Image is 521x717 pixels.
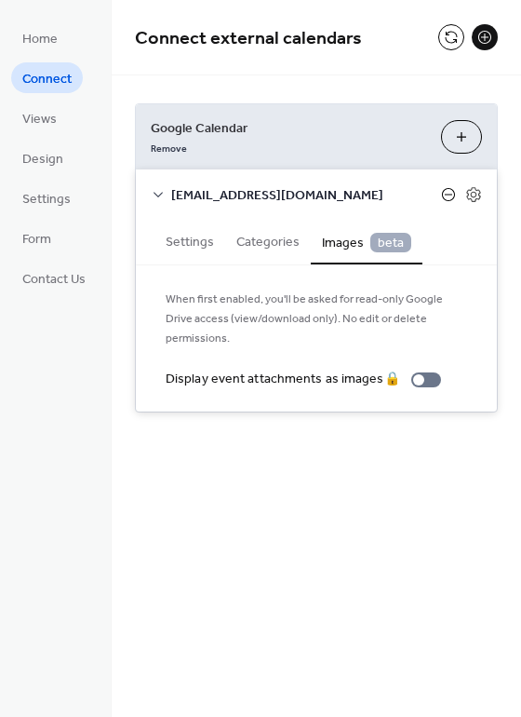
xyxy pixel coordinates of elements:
a: Design [11,142,74,173]
span: Images [322,233,411,253]
span: When first enabled, you'll be asked for read-only Google Drive access (view/download only). No ed... [166,290,467,348]
span: Settings [22,190,71,210]
button: Settings [154,219,225,262]
span: [EMAIL_ADDRESS][DOMAIN_NAME] [171,186,441,206]
span: Google Calendar [151,119,426,139]
button: Images beta [311,219,422,264]
a: Views [11,102,68,133]
a: Connect [11,62,83,93]
button: Categories [225,219,311,262]
a: Form [11,223,62,253]
span: Design [22,150,63,169]
span: beta [370,233,411,252]
span: Connect external calendars [135,20,362,57]
span: Home [22,30,58,49]
span: Contact Us [22,270,86,290]
span: Form [22,230,51,250]
a: Contact Us [11,263,97,293]
span: Views [22,110,57,129]
a: Settings [11,183,82,213]
span: Remove [151,142,187,156]
span: Connect [22,70,72,89]
a: Home [11,22,69,53]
